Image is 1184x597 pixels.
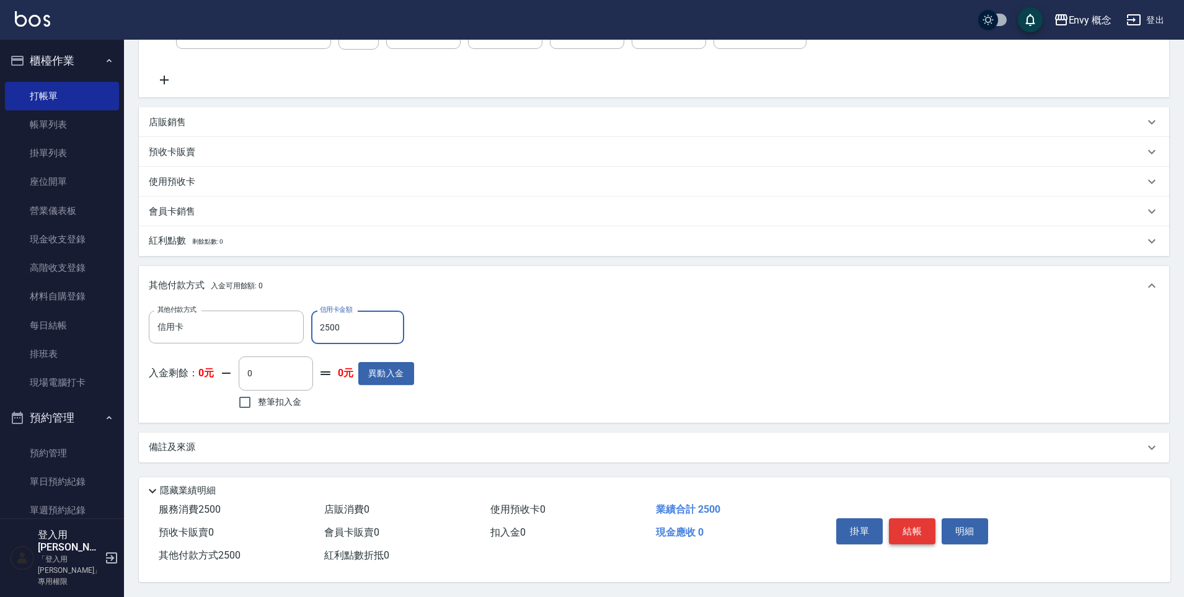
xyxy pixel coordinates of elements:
p: 隱藏業績明細 [160,484,216,497]
a: 打帳單 [5,82,119,110]
div: 會員卡銷售 [139,197,1169,226]
a: 掛單列表 [5,139,119,167]
button: 異動入金 [358,362,414,385]
strong: 0元 [198,367,214,379]
p: 使用預收卡 [149,175,195,188]
span: 預收卡販賣 0 [159,526,214,538]
button: 櫃檯作業 [5,45,119,77]
label: 信用卡金額 [320,305,352,314]
a: 材料自購登錄 [5,282,119,311]
p: 預收卡販賣 [149,146,195,159]
span: 入金可用餘額: 0 [211,281,263,290]
a: 排班表 [5,340,119,368]
span: 會員卡販賣 0 [324,526,379,538]
p: 紅利點數 [149,234,223,248]
p: 「登入用[PERSON_NAME]」專用權限 [38,554,101,587]
p: 其他付款方式 [149,279,263,293]
div: 紅利點數剩餘點數: 0 [139,226,1169,256]
button: save [1018,7,1043,32]
a: 座位開單 [5,167,119,196]
p: 會員卡銷售 [149,205,195,218]
button: 明細 [942,518,988,544]
span: 剩餘點數: 0 [192,238,223,245]
div: 店販銷售 [139,107,1169,137]
button: 登出 [1121,9,1169,32]
span: 現金應收 0 [656,526,704,538]
strong: 0元 [338,367,353,380]
div: 其他付款方式入金可用餘額: 0 [139,266,1169,306]
button: Envy 概念 [1049,7,1117,33]
div: 備註及來源 [139,433,1169,462]
p: 備註及來源 [149,441,195,454]
div: 使用預收卡 [139,167,1169,197]
span: 服務消費 2500 [159,503,221,515]
span: 整筆扣入金 [258,396,301,409]
a: 每日結帳 [5,311,119,340]
img: Logo [15,11,50,27]
a: 現金收支登錄 [5,225,119,254]
span: 業績合計 2500 [656,503,720,515]
a: 營業儀表板 [5,197,119,225]
span: 使用預收卡 0 [490,503,546,515]
span: 店販消費 0 [324,503,369,515]
button: 掛單 [836,518,883,544]
a: 高階收支登錄 [5,254,119,282]
a: 單週預約紀錄 [5,496,119,524]
a: 單日預約紀錄 [5,467,119,496]
span: 其他付款方式 2500 [159,549,241,561]
span: 紅利點數折抵 0 [324,549,389,561]
div: Envy 概念 [1069,12,1112,28]
div: 預收卡販賣 [139,137,1169,167]
p: 店販銷售 [149,116,186,129]
p: 入金剩餘： [149,367,214,380]
button: 結帳 [889,518,935,544]
button: 預約管理 [5,402,119,434]
a: 現場電腦打卡 [5,368,119,397]
a: 帳單列表 [5,110,119,139]
h5: 登入用[PERSON_NAME] [38,529,101,554]
a: 預約管理 [5,439,119,467]
label: 其他付款方式 [157,305,197,314]
img: Person [10,546,35,570]
span: 扣入金 0 [490,526,526,538]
